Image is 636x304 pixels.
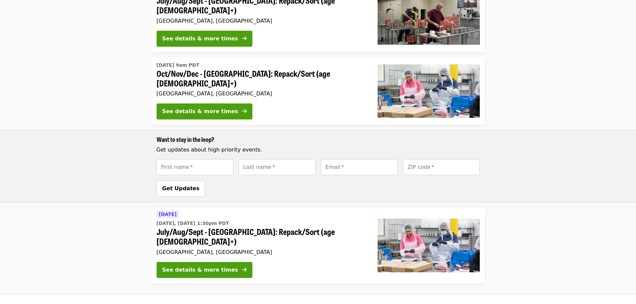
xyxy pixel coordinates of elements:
button: See details & more times [157,31,252,47]
i: arrow-right icon [242,267,247,273]
div: [GEOGRAPHIC_DATA], [GEOGRAPHIC_DATA] [157,90,367,97]
input: [object Object] [321,159,398,175]
img: Oct/Nov/Dec - Beaverton: Repack/Sort (age 10+) organized by Oregon Food Bank [378,64,480,118]
div: See details & more times [162,266,238,274]
button: See details & more times [157,262,252,278]
span: Oct/Nov/Dec - [GEOGRAPHIC_DATA]: Repack/Sort (age [DEMOGRAPHIC_DATA]+) [157,69,367,88]
input: [object Object] [157,159,233,175]
button: Get Updates [157,181,205,197]
time: [DATE] 9am PDT [157,62,199,69]
time: [DATE], [DATE] 1:30pm PDT [157,220,229,227]
div: [GEOGRAPHIC_DATA], [GEOGRAPHIC_DATA] [157,18,367,24]
span: [DATE] [159,212,177,217]
div: [GEOGRAPHIC_DATA], [GEOGRAPHIC_DATA] [157,249,367,255]
a: See details for "Oct/Nov/Dec - Beaverton: Repack/Sort (age 10+)" [151,57,485,125]
a: See details for "July/Aug/Sept - Beaverton: Repack/Sort (age 10+)" [151,208,485,283]
button: See details & more times [157,103,252,119]
img: July/Aug/Sept - Beaverton: Repack/Sort (age 10+) organized by Oregon Food Bank [378,219,480,272]
span: Want to stay in the loop? [157,135,214,143]
div: See details & more times [162,107,238,115]
input: [object Object] [239,159,315,175]
div: See details & more times [162,35,238,43]
input: [object Object] [403,159,480,175]
span: Get Updates [162,185,200,192]
span: July/Aug/Sept - [GEOGRAPHIC_DATA]: Repack/Sort (age [DEMOGRAPHIC_DATA]+) [157,227,367,246]
i: arrow-right icon [242,35,247,42]
span: Get updates about high priority events. [157,146,262,153]
i: arrow-right icon [242,108,247,114]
